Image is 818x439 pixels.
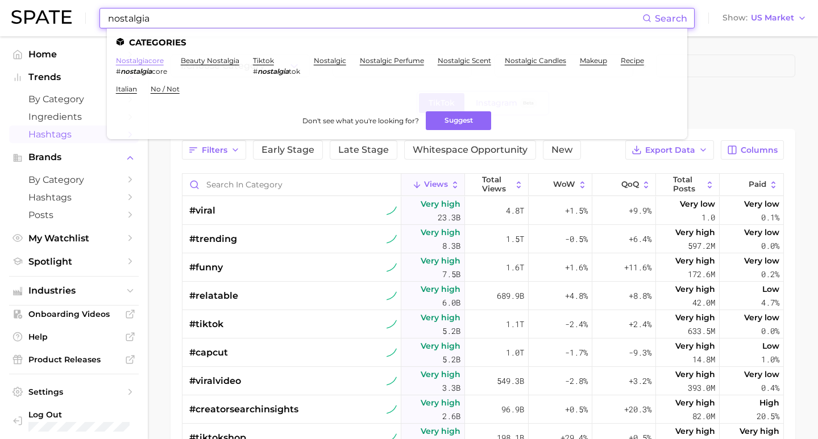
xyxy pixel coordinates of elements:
span: by Category [28,174,119,185]
span: +8.8% [629,289,651,303]
img: tiktok sustained riser [387,404,397,415]
button: Views [401,174,465,196]
span: Product Releases [28,354,119,365]
span: -9.3% [629,346,651,359]
span: Very high [675,225,715,239]
span: Industries [28,286,119,296]
span: Very high [675,282,715,296]
span: Search [655,13,687,24]
span: +1.6% [565,261,588,274]
span: Early Stage [261,145,314,154]
span: -2.4% [565,317,588,331]
a: tiktok [253,56,274,65]
span: Hashtags [28,192,119,203]
span: 4.7% [761,296,779,310]
li: Categories [116,37,678,47]
span: #tiktok [189,317,223,331]
span: +6.4% [629,232,651,246]
button: QoQ [592,174,656,196]
span: Very high [421,311,460,324]
span: +9.9% [629,204,651,218]
a: nostalgic [314,56,346,65]
span: Views [424,180,448,189]
a: Product Releases [9,351,139,368]
span: 7.5b [442,267,460,281]
span: # [116,67,121,76]
span: 42.0m [692,296,715,310]
button: #creatorsearchinsightstiktok sustained riserVery high2.6b96.9b+0.5%+20.3%Very high82.0mHigh20.5% [182,395,783,424]
span: -0.5% [565,232,588,246]
input: Search in category [182,174,401,195]
span: 172.6m [688,267,715,281]
a: Hashtags [9,189,139,206]
button: Export Data [625,140,714,160]
span: +2.4% [629,317,651,331]
span: New [551,145,572,154]
span: 23.3b [438,211,460,224]
em: nostalgia [121,67,152,76]
span: Very high [740,424,779,438]
span: 5.2b [442,353,460,366]
a: by Category [9,171,139,189]
span: Total Views [482,175,512,193]
span: -1.7% [565,346,588,359]
span: 549.3b [497,374,524,388]
button: #funnytiktok sustained riserVery high7.5b1.6t+1.6%+11.6%Very high172.6mVery low0.2% [182,253,783,282]
span: Log Out [28,409,156,420]
span: 597.2m [688,239,715,253]
span: 0.4% [761,381,779,395]
a: Settings [9,383,139,400]
span: 1.0% [761,353,779,366]
span: #funny [189,261,223,274]
span: 1.6t [506,261,524,274]
a: Log out. Currently logged in with e-mail emilydy@benefitcosmetics.com. [9,406,139,435]
span: Whitespace Opportunity [413,145,528,154]
em: nostalgia [258,67,289,76]
span: Ingredients [28,111,119,122]
a: nostalgic perfume [360,56,424,65]
span: 0.1% [761,211,779,224]
button: #viralvideotiktok sustained riserVery high3.3b549.3b-2.8%+3.2%Very high393.0mVery low0.4% [182,367,783,395]
span: 0.0% [761,324,779,338]
span: #capcut [189,346,228,359]
button: ShowUS Market [720,11,809,26]
span: Very low [744,367,779,381]
span: Total Posts [673,175,703,193]
span: # [253,67,258,76]
span: My Watchlist [28,233,119,244]
span: Show [723,15,748,21]
span: #relatable [189,289,238,303]
span: core [152,67,167,76]
button: Trends [9,69,139,86]
span: Very low [744,197,779,211]
span: Very high [675,396,715,409]
span: -2.8% [565,374,588,388]
a: Ingredients [9,108,139,126]
span: Very high [421,339,460,353]
span: Posts [28,210,119,220]
span: #trending [189,232,237,246]
a: Spotlight [9,253,139,270]
button: Total Views [465,174,529,196]
span: Onboarding Videos [28,309,119,319]
span: +3.2% [629,374,651,388]
img: tiktok sustained riser [387,206,397,216]
span: tok [289,67,300,76]
span: 4.8t [506,204,524,218]
span: Help [28,332,119,342]
a: Hashtags [9,126,139,143]
span: Low [762,339,779,353]
span: 6.0b [442,296,460,310]
span: Filters [202,145,227,155]
a: by Category [9,90,139,108]
span: +1.5% [565,204,588,218]
button: Brands [9,149,139,166]
span: +4.8% [565,289,588,303]
span: Very low [744,225,779,239]
button: #capcuttiktok sustained riserVery high5.2b1.0t-1.7%-9.3%Very high14.8mLow1.0% [182,338,783,367]
span: Very low [744,254,779,267]
a: beauty nostalgia [181,56,239,65]
span: 1.1t [506,317,524,331]
span: Very high [675,367,715,381]
span: #viral [189,204,215,218]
